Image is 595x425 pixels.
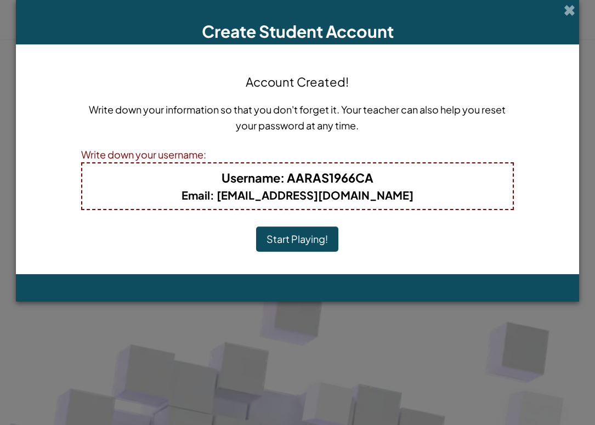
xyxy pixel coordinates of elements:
[256,226,338,252] button: Start Playing!
[246,73,349,90] h4: Account Created!
[182,188,413,202] b: : [EMAIL_ADDRESS][DOMAIN_NAME]
[222,170,373,185] b: : AARAS1966CA
[182,188,210,202] span: Email
[81,101,514,133] p: Write down your information so that you don't forget it. Your teacher can also help you reset you...
[202,21,394,42] span: Create Student Account
[81,146,514,162] div: Write down your username:
[222,170,280,185] span: Username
